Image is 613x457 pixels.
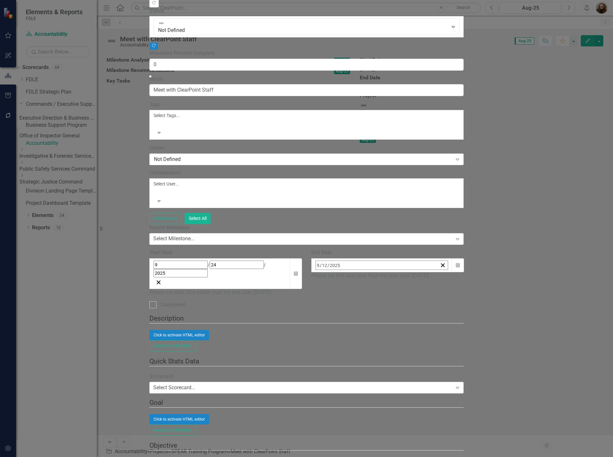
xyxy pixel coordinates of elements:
span: / [320,263,322,268]
label: Milestone Percent Complete [149,50,464,57]
div: Select Milestone... [153,235,195,243]
div: End Date [311,249,332,256]
button: Click to activate HTML editor [149,414,209,424]
legend: Objective [149,441,464,451]
div: Please set start date earlier than the end date ([DATE]) [149,289,302,296]
button: Switch to old editor [149,340,196,352]
legend: Goal [149,398,464,408]
button: Switch to old editor [149,424,196,436]
label: Name [149,75,464,83]
input: mm [317,261,320,270]
legend: Description [149,313,464,323]
label: Parent Milestone [149,224,464,232]
label: Owner [149,144,464,152]
button: Select All [185,213,211,224]
span: / [208,262,210,267]
button: Select None [149,213,181,224]
input: yyyy [329,261,340,270]
label: Collaborators [149,169,464,177]
label: Tags [149,101,464,108]
div: Completed [160,301,186,309]
label: Scorecard [149,373,464,380]
label: Status [149,7,464,15]
button: Click to activate HTML editor [149,330,209,340]
div: Select Tags... [154,112,459,119]
span: / [327,263,329,268]
div: Start Date [149,249,173,256]
div: Not Defined [154,156,452,163]
div: Select User... [154,181,459,187]
div: Select Scorecard... [153,384,195,392]
span: / [264,262,266,267]
img: Not Defined [158,20,165,26]
input: Milestone Name [149,84,464,96]
div: Please set end date later than the start date ([DATE]) [311,272,464,280]
input: dd [322,261,327,270]
legend: Quick Stats Data [149,356,464,366]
